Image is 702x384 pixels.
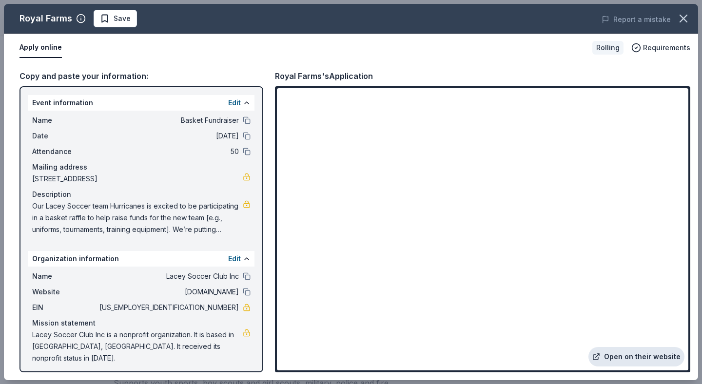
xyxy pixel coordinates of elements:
[32,200,243,235] span: Our Lacey Soccer team Hurricanes is excited to be participating in a basket raffle to help raise ...
[97,130,239,142] span: [DATE]
[114,13,131,24] span: Save
[97,302,239,313] span: [US_EMPLOYER_IDENTIFICATION_NUMBER]
[32,270,97,282] span: Name
[19,38,62,58] button: Apply online
[94,10,137,27] button: Save
[631,42,690,54] button: Requirements
[32,161,251,173] div: Mailing address
[32,329,243,364] span: Lacey Soccer Club Inc is a nonprofit organization. It is based in [GEOGRAPHIC_DATA], [GEOGRAPHIC_...
[97,286,239,298] span: [DOMAIN_NAME]
[32,173,243,185] span: [STREET_ADDRESS]
[97,270,239,282] span: Lacey Soccer Club Inc
[32,115,97,126] span: Name
[643,42,690,54] span: Requirements
[592,41,624,55] div: Rolling
[28,251,254,267] div: Organization information
[588,347,684,366] a: Open on their website
[228,253,241,265] button: Edit
[97,146,239,157] span: 50
[19,70,263,82] div: Copy and paste your information:
[602,14,671,25] button: Report a mistake
[32,317,251,329] div: Mission statement
[32,302,97,313] span: EIN
[32,146,97,157] span: Attendance
[228,97,241,109] button: Edit
[19,11,72,26] div: Royal Farms
[28,95,254,111] div: Event information
[97,115,239,126] span: Basket Fundraiser
[32,130,97,142] span: Date
[32,286,97,298] span: Website
[275,70,373,82] div: Royal Farms's Application
[32,189,251,200] div: Description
